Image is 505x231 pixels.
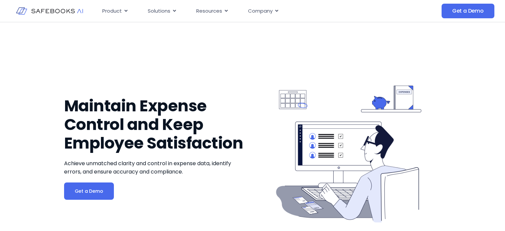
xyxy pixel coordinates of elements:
[148,7,170,15] span: Solutions
[64,182,114,200] a: Get a Demo
[64,160,231,175] span: Achieve unmatched clarity and control in expense data, identify errors, and ensure accuracy and c...
[442,4,494,18] a: Get a Demo
[75,188,103,194] span: Get a Demo
[97,5,384,18] nav: Menu
[196,7,222,15] span: Resources
[248,7,273,15] span: Company
[102,7,122,15] span: Product
[452,8,484,14] span: Get a Demo
[97,5,384,18] div: Menu Toggle
[64,97,249,153] h1: Maintain Expense Control and Keep Employee Satisfaction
